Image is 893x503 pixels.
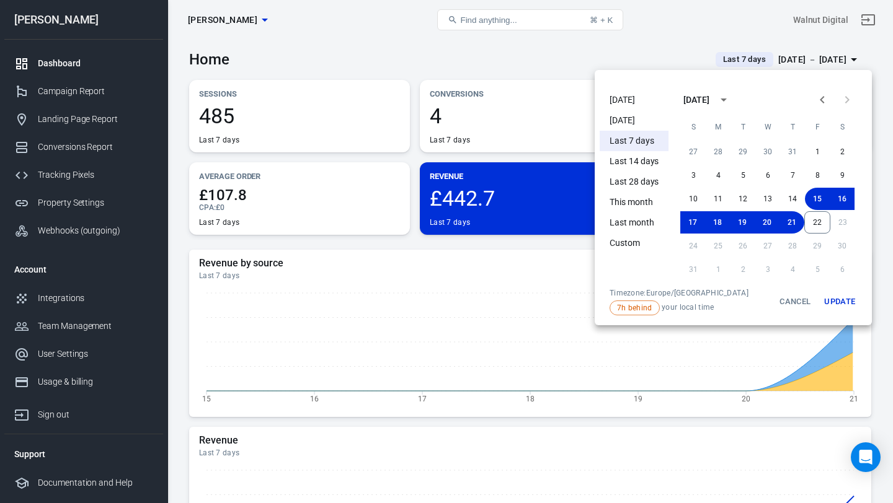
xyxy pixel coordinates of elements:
[804,211,830,234] button: 22
[600,212,669,233] li: Last month
[681,164,706,186] button: 3
[731,141,755,163] button: 29
[830,141,855,163] button: 2
[681,141,706,163] button: 27
[706,188,731,210] button: 11
[600,172,669,192] li: Last 28 days
[780,188,805,210] button: 14
[757,115,779,139] span: Wednesday
[610,288,749,298] div: Timezone: Europe/[GEOGRAPHIC_DATA]
[780,211,804,234] button: 21
[755,211,780,234] button: 20
[810,87,835,112] button: Previous month
[731,164,755,186] button: 5
[731,188,755,210] button: 12
[830,164,855,186] button: 9
[820,288,860,315] button: Update
[600,110,669,131] li: [DATE]
[780,141,805,163] button: 31
[713,89,734,110] button: calendar view is open, switch to year view
[610,300,749,315] span: your local time
[781,115,804,139] span: Thursday
[600,233,669,253] li: Custom
[805,164,830,186] button: 8
[780,164,805,186] button: 7
[732,115,754,139] span: Tuesday
[600,90,669,110] li: [DATE]
[755,141,780,163] button: 30
[707,115,729,139] span: Monday
[600,192,669,212] li: This month
[705,211,730,234] button: 18
[775,288,815,315] button: Cancel
[755,188,780,210] button: 13
[805,141,830,163] button: 1
[613,302,657,313] span: 7h behind
[805,188,830,210] button: 15
[755,164,780,186] button: 6
[851,442,881,472] div: Open Intercom Messenger
[706,141,731,163] button: 28
[680,211,705,234] button: 17
[600,131,669,151] li: Last 7 days
[681,188,706,210] button: 10
[806,115,829,139] span: Friday
[706,164,731,186] button: 4
[600,151,669,172] li: Last 14 days
[830,188,855,210] button: 16
[683,94,709,107] div: [DATE]
[682,115,704,139] span: Sunday
[730,211,755,234] button: 19
[831,115,853,139] span: Saturday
